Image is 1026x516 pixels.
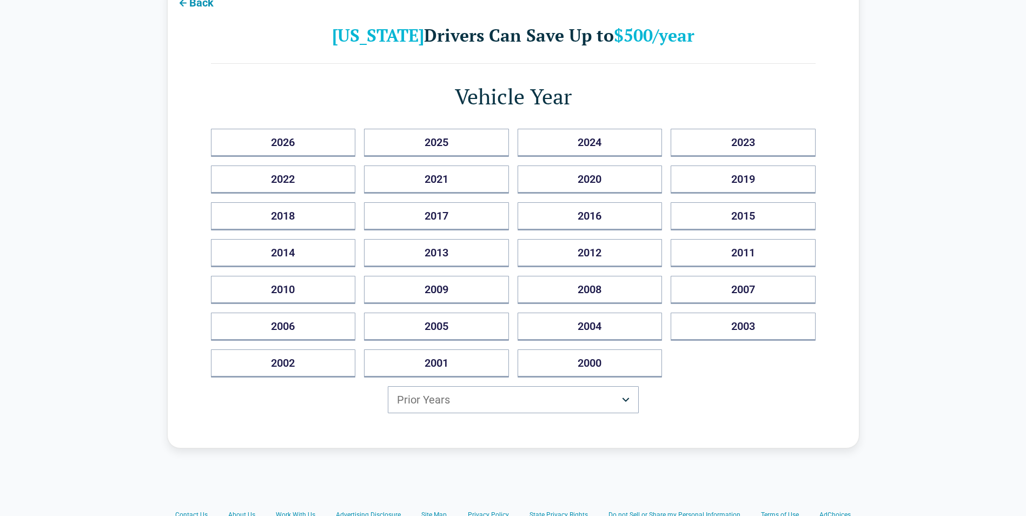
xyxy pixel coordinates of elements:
button: 2019 [671,166,816,194]
button: 2010 [211,276,356,304]
b: [US_STATE] [332,24,424,47]
button: 2008 [518,276,663,304]
button: 2020 [518,166,663,194]
button: 2016 [518,202,663,230]
button: 2018 [211,202,356,230]
button: 2011 [671,239,816,267]
button: 2013 [364,239,509,267]
button: 2006 [211,313,356,341]
button: 2014 [211,239,356,267]
button: 2026 [211,129,356,157]
button: 2009 [364,276,509,304]
button: Prior Years [388,386,639,413]
button: 2012 [518,239,663,267]
button: 2023 [671,129,816,157]
button: 2007 [671,276,816,304]
button: 2024 [518,129,663,157]
b: $500/year [614,24,694,47]
button: 2002 [211,349,356,378]
button: 2025 [364,129,509,157]
button: 2001 [364,349,509,378]
button: 2003 [671,313,816,341]
h1: Vehicle Year [211,81,816,111]
button: 2000 [518,349,663,378]
button: 2022 [211,166,356,194]
h2: Drivers Can Save Up to [211,24,816,46]
button: 2004 [518,313,663,341]
button: 2021 [364,166,509,194]
button: 2017 [364,202,509,230]
button: 2015 [671,202,816,230]
button: 2005 [364,313,509,341]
